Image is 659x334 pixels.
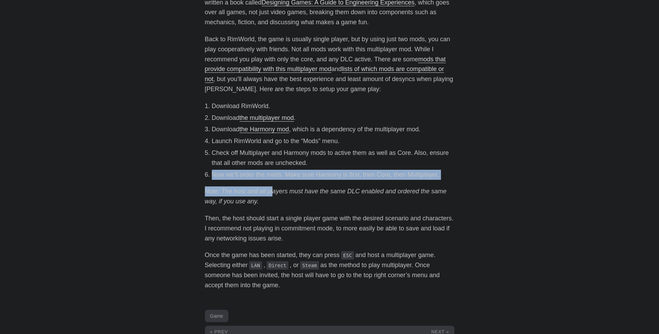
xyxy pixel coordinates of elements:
[205,250,454,290] p: Once the game has been started, they can press and host a multiplayer game. Selecting either , , ...
[212,170,454,180] li: Now we’ll order the mods. Make sure Harmony is first, then Core, then Multiplayer.
[212,113,454,123] li: Download .
[212,101,454,111] li: Download RimWorld.
[240,126,289,133] a: the Harmony mod
[205,34,454,94] p: Back to RimWorld, the game is usually single player, but by using just two mods, you can play coo...
[205,213,454,243] p: Then, the host should start a single player game with the desired scenario and characters. I reco...
[205,188,446,205] em: Note: The host and all players must have the same DLC enabled and ordered the same way, if you us...
[300,261,319,270] code: Steam
[212,124,454,134] li: Download , which is a dependency of the multiplayer mod.
[341,251,354,260] code: ESC
[240,114,294,121] a: the multiplayer mod
[212,148,454,168] li: Check off Multiplayer and Harmony mods to active them as well as Core. Also, ensure that all othe...
[212,136,454,146] li: Launch RimWorld and go to the “Mods” menu.
[205,310,228,322] a: Game
[249,261,262,270] code: LAN
[267,261,288,270] code: Direct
